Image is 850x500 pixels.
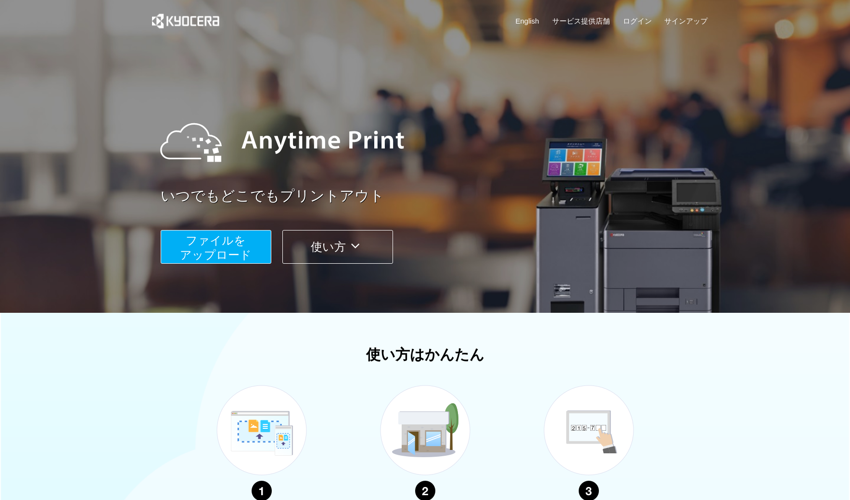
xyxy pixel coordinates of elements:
[552,16,610,26] a: サービス提供店舗
[180,234,252,261] span: ファイルを ​​アップロード
[282,230,393,264] button: 使い方
[623,16,652,26] a: ログイン
[664,16,708,26] a: サインアップ
[516,16,539,26] a: English
[161,186,714,206] a: いつでもどこでもプリントアウト
[161,230,271,264] button: ファイルを​​アップロード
